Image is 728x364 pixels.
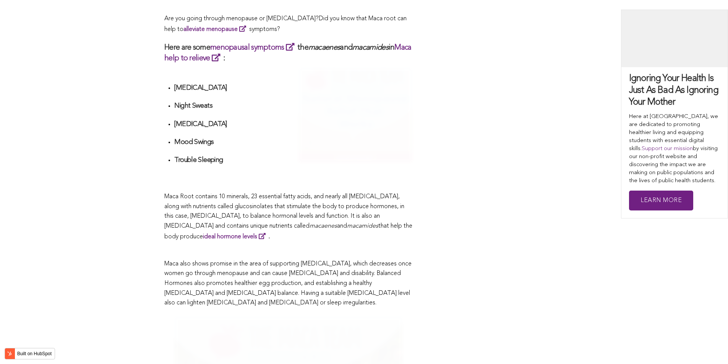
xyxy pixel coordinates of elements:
[308,44,340,52] em: macaenes
[164,44,412,62] a: Maca help to relieve
[210,44,297,52] a: menopausal symptoms
[174,84,413,92] h4: [MEDICAL_DATA]
[310,223,337,229] span: macaenes
[690,327,728,364] iframe: Chat Widget
[174,156,413,165] h4: Trouble Sleeping
[337,223,347,229] span: and
[164,194,404,229] span: Maca Root contains 10 minerals, 23 essential fatty acids, and nearly all [MEDICAL_DATA], along wi...
[352,44,389,52] em: macamides
[347,223,378,229] span: macamides
[5,349,14,358] img: HubSpot sprocket logo
[203,234,269,240] a: ideal hormone levels
[183,26,249,32] a: alleviate menopause
[164,261,412,306] span: Maca also shows promise in the area of supporting [MEDICAL_DATA], which decreases once women go t...
[203,234,270,240] strong: .
[164,16,319,22] span: Are you going through menopause or [MEDICAL_DATA]?
[164,223,412,240] span: that help the body produce
[164,42,413,63] h3: Here are some the and in :
[174,120,413,129] h4: [MEDICAL_DATA]
[629,191,693,211] a: Learn More
[14,349,55,359] label: Built on HubSpot
[298,67,413,163] img: Maca-Team-Menopause-Maca-300X250
[5,348,55,359] button: Built on HubSpot
[174,102,413,110] h4: Night Sweats
[174,138,413,147] h4: Mood Swings
[164,16,407,32] span: Did you know that Maca root can help to symptoms?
